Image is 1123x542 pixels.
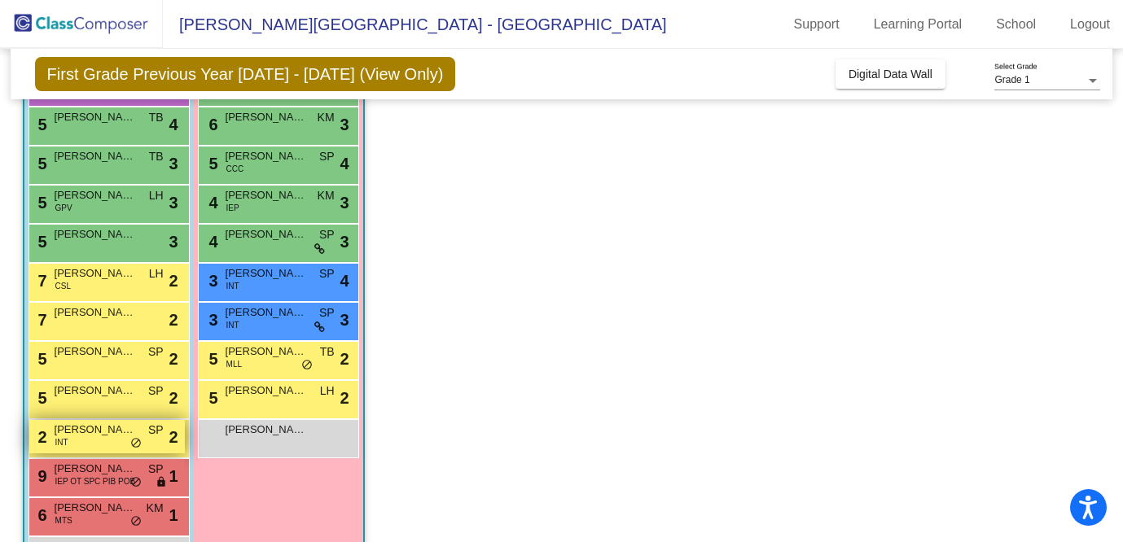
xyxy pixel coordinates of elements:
[55,280,71,292] span: CSL
[205,389,218,407] span: 5
[226,187,307,203] span: [PERSON_NAME]
[319,265,335,282] span: SP
[148,382,164,400] span: SP
[205,116,218,133] span: 6
[301,359,313,372] span: do_not_disturb_alt
[34,428,47,446] span: 2
[130,437,142,450] span: do_not_disturb_alt
[169,190,178,215] span: 3
[205,311,218,329] span: 3
[34,350,47,368] span: 5
[34,155,47,173] span: 5
[149,265,164,282] span: LH
[55,343,136,360] span: [PERSON_NAME]
[226,265,307,282] span: [PERSON_NAME]
[169,425,178,449] span: 2
[148,343,164,361] span: SP
[226,226,307,243] span: [PERSON_NAME]
[836,59,945,89] button: Digital Data Wall
[55,514,72,527] span: MTS
[55,265,136,282] span: [PERSON_NAME]
[55,109,136,125] span: [PERSON_NAME]
[340,386,349,410] span: 2
[169,464,178,488] span: 1
[205,272,218,290] span: 3
[205,155,218,173] span: 5
[340,308,349,332] span: 3
[147,500,164,517] span: KM
[55,187,136,203] span: [PERSON_NAME] Fillers
[226,148,307,164] span: [PERSON_NAME]
[55,461,136,477] span: [PERSON_NAME]
[34,506,47,524] span: 6
[205,233,218,251] span: 4
[55,148,136,164] span: [PERSON_NAME]
[55,226,136,243] span: [PERSON_NAME]
[849,68,932,81] span: Digital Data Wall
[55,500,136,516] span: [PERSON_NAME]
[226,422,307,438] span: [PERSON_NAME]
[226,304,307,321] span: [PERSON_NAME]
[169,347,178,371] span: 2
[169,503,178,527] span: 1
[34,116,47,133] span: 5
[1057,11,1123,37] a: Logout
[35,57,456,91] span: First Grade Previous Year [DATE] - [DATE] (View Only)
[169,308,178,332] span: 2
[861,11,976,37] a: Learning Portal
[34,194,47,212] span: 5
[226,202,239,214] span: IEP
[55,202,72,214] span: GPV
[226,319,239,331] span: INT
[226,280,239,292] span: INT
[163,11,667,37] span: [PERSON_NAME][GEOGRAPHIC_DATA] - [GEOGRAPHIC_DATA]
[148,422,164,439] span: SP
[55,422,136,438] span: [PERSON_NAME]
[169,151,178,176] span: 3
[319,226,335,243] span: SP
[130,515,142,528] span: do_not_disturb_alt
[781,11,853,37] a: Support
[34,233,47,251] span: 5
[169,229,178,254] span: 3
[149,187,164,204] span: LH
[320,343,335,361] span: TB
[319,148,335,165] span: SP
[205,350,218,368] span: 5
[156,476,167,489] span: lock
[340,229,349,254] span: 3
[226,382,307,399] span: [PERSON_NAME]
[149,148,164,165] span: TB
[169,386,178,410] span: 2
[149,109,164,126] span: TB
[34,311,47,329] span: 7
[340,151,349,176] span: 4
[205,194,218,212] span: 4
[340,269,349,293] span: 4
[34,467,47,485] span: 9
[983,11,1049,37] a: School
[994,74,1029,85] span: Grade 1
[226,109,307,125] span: [PERSON_NAME]
[319,304,335,321] span: SP
[34,389,47,407] span: 5
[55,436,68,448] span: INT
[226,163,244,175] span: CCC
[34,272,47,290] span: 7
[130,476,142,489] span: do_not_disturb_alt
[226,358,242,370] span: MLL
[148,461,164,478] span: SP
[226,343,307,360] span: [PERSON_NAME]
[340,190,349,215] span: 3
[55,382,136,399] span: [PERSON_NAME]
[340,112,349,137] span: 3
[169,269,178,293] span: 2
[320,382,335,400] span: LH
[55,475,136,487] span: IEP OT SPC PIB POB
[169,112,178,137] span: 4
[318,187,335,204] span: KM
[55,304,136,321] span: [PERSON_NAME]
[318,109,335,126] span: KM
[340,347,349,371] span: 2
